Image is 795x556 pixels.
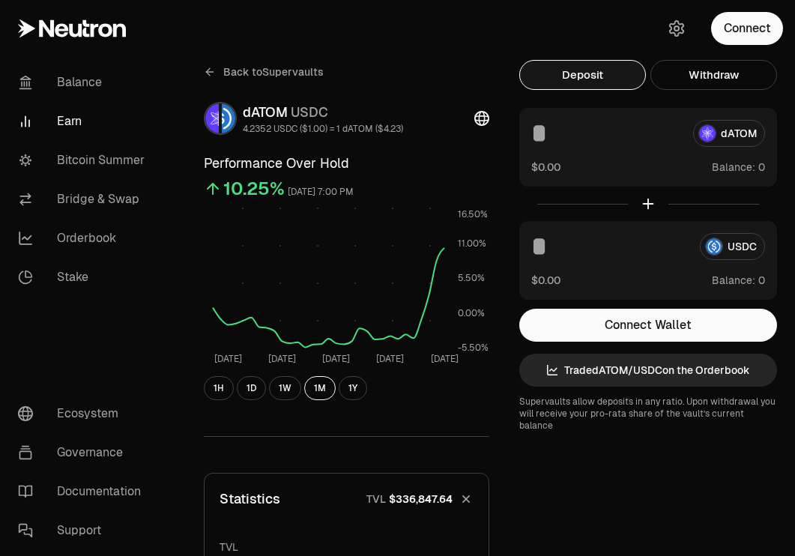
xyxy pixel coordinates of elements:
[519,309,777,342] button: Connect Wallet
[6,433,162,472] a: Governance
[220,489,280,510] p: Statistics
[204,60,324,84] a: Back toSupervaults
[458,272,485,284] tspan: 5.50%
[223,177,285,201] div: 10.25%
[268,353,296,365] tspan: [DATE]
[237,376,266,400] button: 1D
[531,159,560,175] button: $0.00
[6,511,162,550] a: Support
[222,103,235,133] img: USDC Logo
[458,238,486,250] tspan: 11.00%
[6,258,162,297] a: Stake
[431,353,459,365] tspan: [DATE]
[269,376,301,400] button: 1W
[650,60,777,90] button: Withdraw
[6,102,162,141] a: Earn
[204,153,489,174] h3: Performance Over Hold
[458,342,489,354] tspan: -5.50%
[376,353,404,365] tspan: [DATE]
[531,272,560,288] button: $0.00
[304,376,336,400] button: 1M
[519,354,777,387] a: TradedATOM/USDCon the Orderbook
[220,540,474,555] p: TVL
[288,184,354,201] div: [DATE] 7:00 PM
[458,307,485,319] tspan: 0.00%
[205,103,219,133] img: dATOM Logo
[519,396,777,432] p: Supervaults allow deposits in any ratio. Upon withdrawal you will receive your pro-rata share of ...
[243,123,403,135] div: 4.2352 USDC ($1.00) = 1 dATOM ($4.23)
[6,180,162,219] a: Bridge & Swap
[712,273,755,288] span: Balance:
[214,353,242,365] tspan: [DATE]
[366,492,386,507] p: TVL
[458,208,488,220] tspan: 16.50%
[711,12,783,45] button: Connect
[223,64,324,79] span: Back to Supervaults
[205,474,489,525] button: StatisticsTVL$336,847.64
[204,376,234,400] button: 1H
[291,103,328,121] span: USDC
[243,102,403,123] div: dATOM
[6,394,162,433] a: Ecosystem
[712,160,755,175] span: Balance:
[6,472,162,511] a: Documentation
[389,492,453,507] span: $336,847.64
[339,376,367,400] button: 1Y
[6,141,162,180] a: Bitcoin Summer
[6,219,162,258] a: Orderbook
[6,63,162,102] a: Balance
[519,60,646,90] button: Deposit
[322,353,350,365] tspan: [DATE]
